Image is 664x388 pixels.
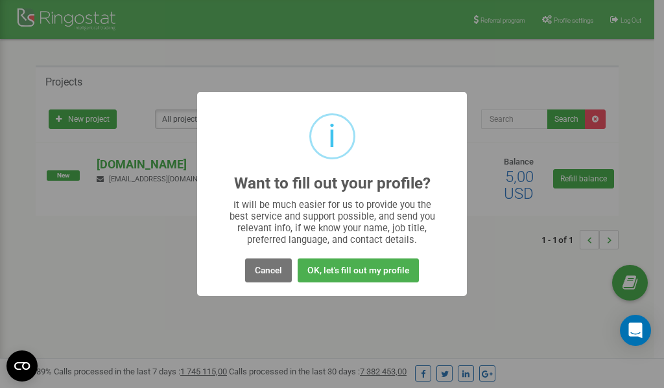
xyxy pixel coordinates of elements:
div: Open Intercom Messenger [620,315,651,346]
button: Cancel [245,258,292,282]
button: OK, let's fill out my profile [298,258,419,282]
div: i [328,115,336,157]
div: It will be much easier for us to provide you the best service and support possible, and send you ... [223,199,442,245]
h2: Want to fill out your profile? [234,175,431,192]
button: Open CMP widget [6,350,38,382]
